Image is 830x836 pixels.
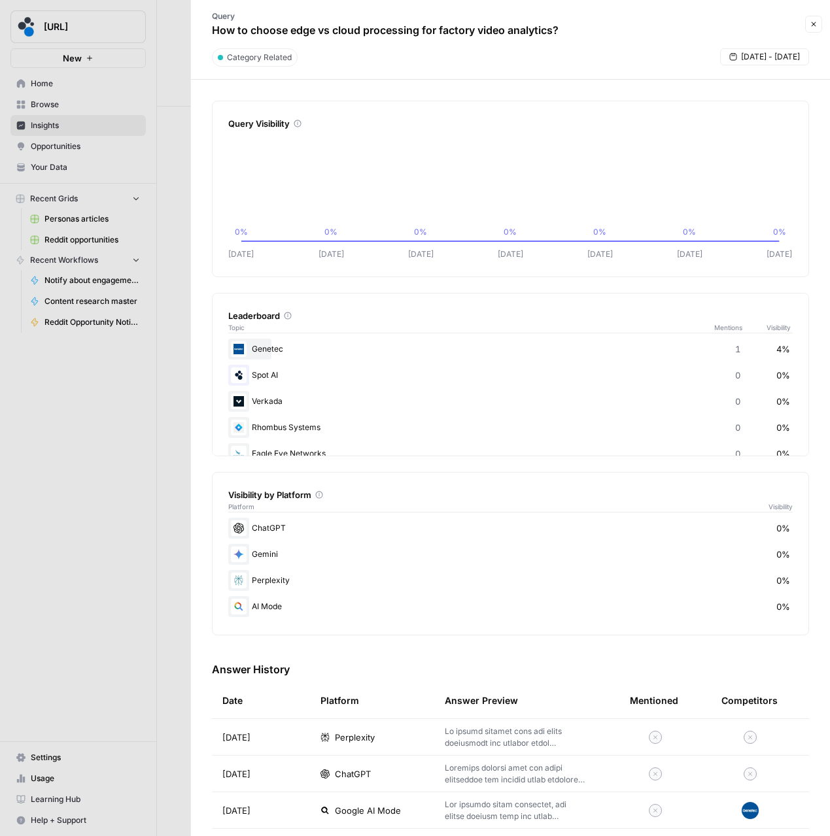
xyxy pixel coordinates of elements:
[335,767,371,780] span: ChatGPT
[776,522,790,535] span: 0%
[767,322,793,333] span: Visibility
[228,443,793,464] div: Eagle Eye Networks
[445,762,588,786] p: Loremips dolorsi amet con adipi elitseddoe tem incidid utlab etdolorem aliquae ad minimve quisnos...
[587,249,613,259] tspan: [DATE]
[222,804,251,817] span: [DATE]
[504,227,517,237] tspan: 0%
[335,731,375,744] span: Perplexity
[228,309,793,322] div: Leaderboard
[741,801,759,820] img: vvp1obqpay3biiowoi7joqb04jvm
[445,799,588,822] p: Lor ipsumdo sitam consectet, adi elitse doeiusm temp inc utlab etdolorema aliquae ad mini veniamq...
[228,391,793,412] div: Verkada
[720,48,809,65] button: [DATE] - [DATE]
[228,488,793,501] div: Visibility by Platform
[228,544,793,565] div: Gemini
[228,417,793,438] div: Rhombus Systems
[735,447,740,460] span: 0
[630,682,678,718] div: Mentioned
[231,341,247,357] img: vvp1obqpay3biiowoi7joqb04jvm
[228,322,714,333] span: Topic
[235,227,248,237] tspan: 0%
[320,682,359,718] div: Platform
[231,420,247,435] img: nznuyu4aro0xd9gecrmmppm084a2
[222,767,251,780] span: [DATE]
[776,421,790,434] span: 0%
[228,501,254,512] span: Platform
[776,548,790,561] span: 0%
[735,395,740,408] span: 0
[212,22,559,38] p: How to choose edge vs cloud processing for factory video analytics?
[228,339,793,359] div: Genetec
[735,421,740,434] span: 0
[776,395,790,408] span: 0%
[776,447,790,460] span: 0%
[212,10,559,22] p: Query
[776,600,790,613] span: 0%
[228,117,793,130] div: Query Visibility
[445,726,588,749] p: Lo ipsumd sitamet cons adi elits doeiusmodt inc utlabor etdol magnaaliq, eni admi veniamqu nostru...
[231,393,247,409] img: 41a5wra5o85gy72yayizv5nshoqx
[735,369,740,382] span: 0
[227,52,292,63] span: Category Related
[683,227,697,237] tspan: 0%
[228,365,793,386] div: Spot AI
[773,227,786,237] tspan: 0%
[228,596,793,617] div: AI Mode
[677,249,702,259] tspan: [DATE]
[231,446,247,461] img: 3sp693kqy972ncuwguq8zytdyfsx
[222,682,243,718] div: Date
[408,249,434,259] tspan: [DATE]
[325,227,338,237] tspan: 0%
[741,51,800,63] span: [DATE] - [DATE]
[231,367,247,383] img: mabojh0nvurt3wxgbmrq4jd7wg4s
[222,731,251,744] span: [DATE]
[229,249,254,259] tspan: [DATE]
[721,694,778,707] div: Competitors
[445,682,609,718] div: Answer Preview
[776,343,790,356] span: 4%
[594,227,607,237] tspan: 0%
[767,249,793,259] tspan: [DATE]
[769,501,793,512] span: Visibility
[228,518,793,539] div: ChatGPT
[228,570,793,591] div: Perplexity
[335,804,401,817] span: Google AI Mode
[776,574,790,587] span: 0%
[415,227,428,237] tspan: 0%
[735,343,740,356] span: 1
[498,249,523,259] tspan: [DATE]
[776,369,790,382] span: 0%
[319,249,344,259] tspan: [DATE]
[714,322,767,333] span: Mentions
[212,661,809,677] h3: Answer History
